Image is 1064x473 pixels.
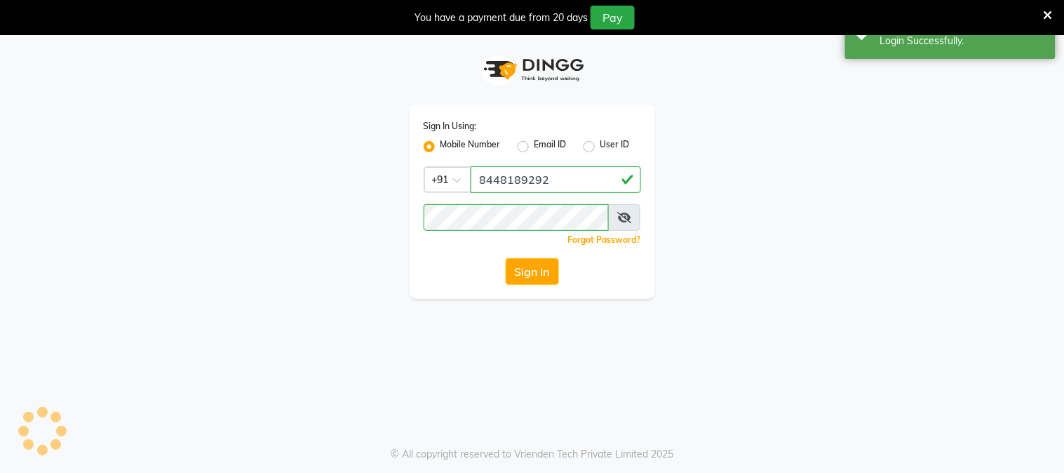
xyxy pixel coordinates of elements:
[471,166,641,193] input: Username
[415,11,588,25] div: You have a payment due from 20 days
[476,49,588,91] img: logo1.svg
[440,138,501,155] label: Mobile Number
[880,34,1045,48] div: Login Successfully.
[506,258,559,285] button: Sign In
[600,138,630,155] label: User ID
[568,234,641,245] a: Forgot Password?
[424,204,610,231] input: Username
[424,120,477,133] label: Sign In Using:
[534,138,567,155] label: Email ID
[591,6,635,29] button: Pay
